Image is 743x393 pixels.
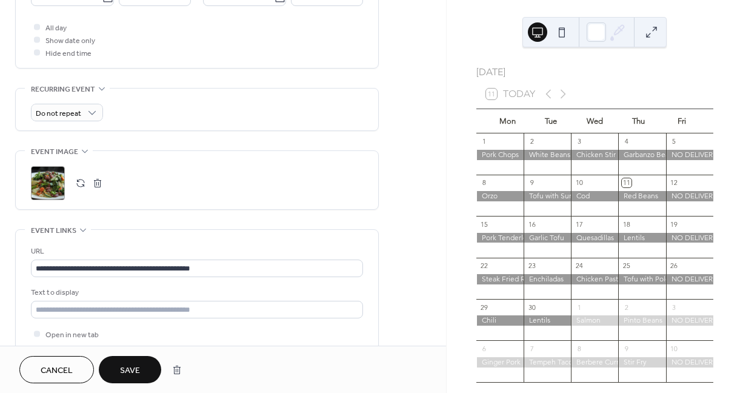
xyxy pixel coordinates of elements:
div: Chicken Stir Fry [571,150,618,160]
div: Ginger Pork [476,357,524,368]
div: NO DELIVERIES [666,233,713,243]
div: 8 [575,344,584,353]
div: Lentils [524,315,571,326]
span: Open in new tab [45,329,99,341]
div: Garlic Tofu [524,233,571,243]
div: 10 [670,344,679,353]
div: 9 [622,344,631,353]
span: All day [45,22,67,35]
div: Lentils [618,233,665,243]
div: Thu [616,109,660,133]
span: Show date only [45,35,95,47]
div: 2 [622,303,631,312]
div: Cod [571,191,618,201]
div: 5 [670,137,679,146]
div: 1 [575,303,584,312]
div: 23 [527,261,536,270]
div: Pork Tenderloin [476,233,524,243]
div: Quesadillas [571,233,618,243]
div: Enchiladas [524,274,571,284]
div: 2 [527,137,536,146]
div: [DATE] [476,65,713,79]
div: 29 [480,303,489,312]
div: Chili [476,315,524,326]
div: Chicken Pasta [571,274,618,284]
div: Garbanzo Beans [618,150,665,160]
div: 3 [670,303,679,312]
div: 7 [527,344,536,353]
button: Cancel [19,356,94,383]
div: NO DELIVERIES [666,274,713,284]
span: Cancel [41,364,73,377]
div: Text to display [31,286,361,299]
div: Pork Chops [476,150,524,160]
div: NO DELIVERIES [666,315,713,326]
div: 24 [575,261,584,270]
div: 15 [480,220,489,229]
div: Tofu with Polenta [618,274,665,284]
div: Tue [529,109,573,133]
div: 6 [480,344,489,353]
div: Orzo [476,191,524,201]
div: 18 [622,220,631,229]
div: 9 [527,178,536,187]
div: NO DELIVERIES [666,357,713,368]
div: Tempeh Tacos [524,357,571,368]
div: 30 [527,303,536,312]
div: NO DELIVERIES [666,150,713,160]
span: Event image [31,146,78,158]
span: Do not repeat [36,107,81,121]
div: 12 [670,178,679,187]
button: Save [99,356,161,383]
span: Recurring event [31,83,95,96]
div: 1 [480,137,489,146]
div: 17 [575,220,584,229]
div: 3 [575,137,584,146]
div: Tofu with Summer Veggies [524,191,571,201]
div: 8 [480,178,489,187]
div: 10 [575,178,584,187]
div: ; [31,166,65,200]
div: Berbere Curry [571,357,618,368]
span: Hide end time [45,47,92,60]
div: Red Beans [618,191,665,201]
div: NO DELIVERIES [666,191,713,201]
div: Pinto Beans [618,315,665,326]
div: Mon [486,109,530,133]
div: 26 [670,261,679,270]
div: 16 [527,220,536,229]
div: Stir Fry [618,357,665,368]
div: White Beans [524,150,571,160]
div: 11 [622,178,631,187]
div: 19 [670,220,679,229]
div: Steak Fried Rice [476,274,524,284]
div: Fri [660,109,704,133]
div: Wed [573,109,616,133]
div: Salmon [571,315,618,326]
div: URL [31,245,361,258]
span: Save [120,364,140,377]
div: 25 [622,261,631,270]
div: 4 [622,137,631,146]
div: 22 [480,261,489,270]
span: Event links [31,224,76,237]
